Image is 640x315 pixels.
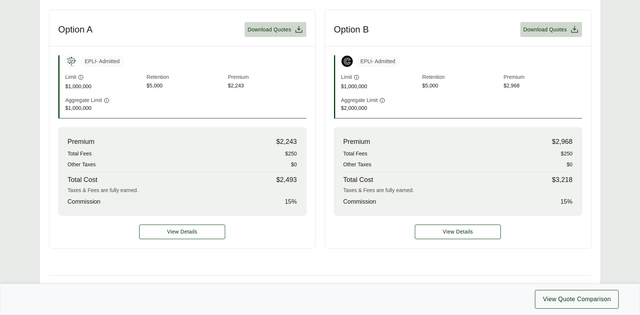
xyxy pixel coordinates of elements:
span: $1,000,000 [341,83,419,90]
h3: Option A [58,24,93,35]
span: $250 [285,150,297,158]
span: Aggregate Limit [65,96,102,104]
span: Total Fees [68,150,92,158]
span: Limit [341,73,352,81]
button: View Details [139,225,225,239]
span: Retention [147,73,225,82]
span: View Details [443,228,473,236]
span: Premium [68,137,95,147]
span: $2,968 [503,82,582,90]
span: $250 [561,150,572,158]
img: Coalition [342,56,353,67]
span: 15 % [285,197,297,206]
span: Other Taxes [343,161,371,169]
span: Total Fees [343,150,368,158]
span: $5,000 [422,82,500,90]
span: $2,243 [228,82,306,90]
button: View Details [415,225,501,239]
span: $0 [567,161,573,169]
span: $2,968 [552,137,572,147]
span: Download Quotes [248,26,291,34]
span: $3,218 [552,175,572,185]
span: $2,243 [276,137,297,147]
span: Aggregate Limit [341,96,378,104]
span: EPLI - Admitted [356,56,400,67]
h3: Option B [334,24,369,35]
span: Limit [65,73,77,81]
span: Retention [422,73,500,82]
button: View Quote Comparison [535,290,619,309]
a: Option B details [415,225,501,239]
span: Other Taxes [68,161,96,169]
span: Total Cost [343,175,373,185]
span: $1,000,000 [65,104,144,112]
span: View Quote Comparison [543,295,611,304]
span: $2,493 [276,175,297,185]
span: $5,000 [147,82,225,90]
div: Taxes & Fees are fully earned. [343,186,573,194]
img: Berkley Management Protection [66,56,77,67]
span: Premium [228,73,306,82]
button: Download Quotes [245,22,306,37]
span: Premium [503,73,582,82]
span: Premium [343,137,370,147]
span: Total Cost [68,175,98,185]
button: Download Quotes [520,22,582,37]
span: 15 % [560,197,572,206]
span: View Details [167,228,197,236]
span: Download Quotes [523,26,567,34]
span: EPLI - Admitted [80,56,124,67]
div: Taxes & Fees are fully earned. [68,186,297,194]
span: Commission [343,197,376,206]
span: Commission [68,197,101,206]
span: $1,000,000 [65,83,144,90]
span: $0 [291,161,297,169]
a: Option A details [139,225,225,239]
span: $2,000,000 [341,104,419,112]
